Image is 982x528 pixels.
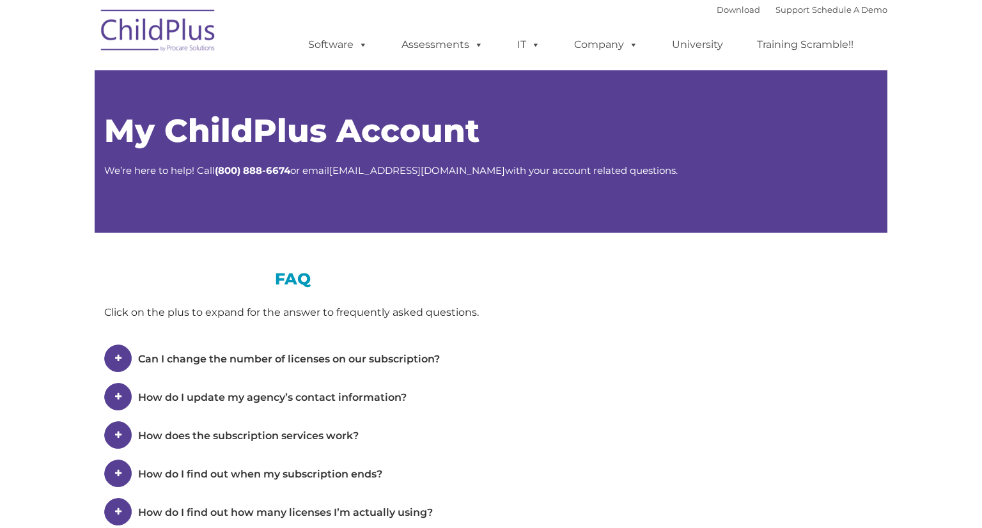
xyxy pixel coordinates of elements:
[717,4,760,15] a: Download
[504,32,553,58] a: IT
[561,32,651,58] a: Company
[104,164,678,176] span: We’re here to help! Call or email with your account related questions.
[95,1,222,65] img: ChildPlus by Procare Solutions
[138,430,359,442] span: How does the subscription services work?
[744,32,866,58] a: Training Scramble!!
[138,391,407,403] span: How do I update my agency’s contact information?
[218,164,290,176] strong: 800) 888-6674
[138,506,433,518] span: How do I find out how many licenses I’m actually using?
[215,164,218,176] strong: (
[659,32,736,58] a: University
[329,164,505,176] a: [EMAIL_ADDRESS][DOMAIN_NAME]
[775,4,809,15] a: Support
[812,4,887,15] a: Schedule A Demo
[104,271,481,287] h3: FAQ
[138,353,440,365] span: Can I change the number of licenses on our subscription?
[717,4,887,15] font: |
[295,32,380,58] a: Software
[389,32,496,58] a: Assessments
[138,468,382,480] span: How do I find out when my subscription ends?
[104,303,481,322] div: Click on the plus to expand for the answer to frequently asked questions.
[104,111,479,150] span: My ChildPlus Account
